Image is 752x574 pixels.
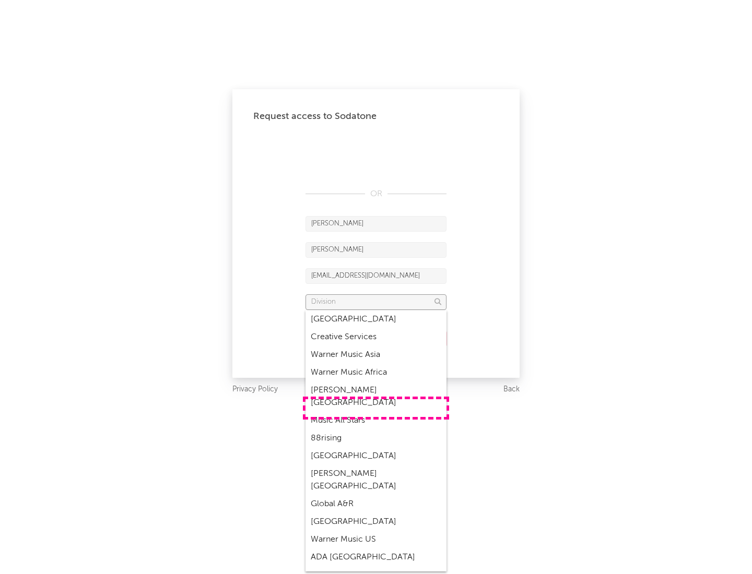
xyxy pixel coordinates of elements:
[305,513,446,531] div: [GEOGRAPHIC_DATA]
[305,429,446,447] div: 88rising
[253,110,499,123] div: Request access to Sodatone
[305,531,446,548] div: Warner Music US
[232,383,278,396] a: Privacy Policy
[305,548,446,566] div: ADA [GEOGRAPHIC_DATA]
[305,381,446,412] div: [PERSON_NAME] [GEOGRAPHIC_DATA]
[305,268,446,284] input: Email
[305,495,446,513] div: Global A&R
[305,216,446,232] input: First Name
[503,383,520,396] a: Back
[305,364,446,381] div: Warner Music Africa
[305,447,446,465] div: [GEOGRAPHIC_DATA]
[305,328,446,346] div: Creative Services
[305,412,446,429] div: Music All Stars
[305,465,446,495] div: [PERSON_NAME] [GEOGRAPHIC_DATA]
[305,188,446,200] div: OR
[305,346,446,364] div: Warner Music Asia
[305,310,446,328] div: [GEOGRAPHIC_DATA]
[305,294,446,310] input: Division
[305,242,446,258] input: Last Name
